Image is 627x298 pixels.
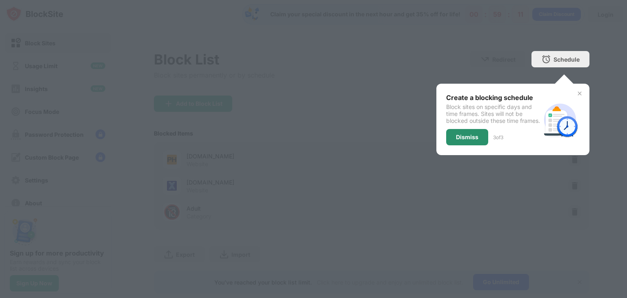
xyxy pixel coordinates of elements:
[446,103,540,124] div: Block sites on specific days and time frames. Sites will not be blocked outside these time frames.
[540,100,580,139] img: schedule.svg
[446,93,540,102] div: Create a blocking schedule
[493,134,503,140] div: 3 of 3
[554,56,580,63] div: Schedule
[456,134,478,140] div: Dismiss
[576,90,583,97] img: x-button.svg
